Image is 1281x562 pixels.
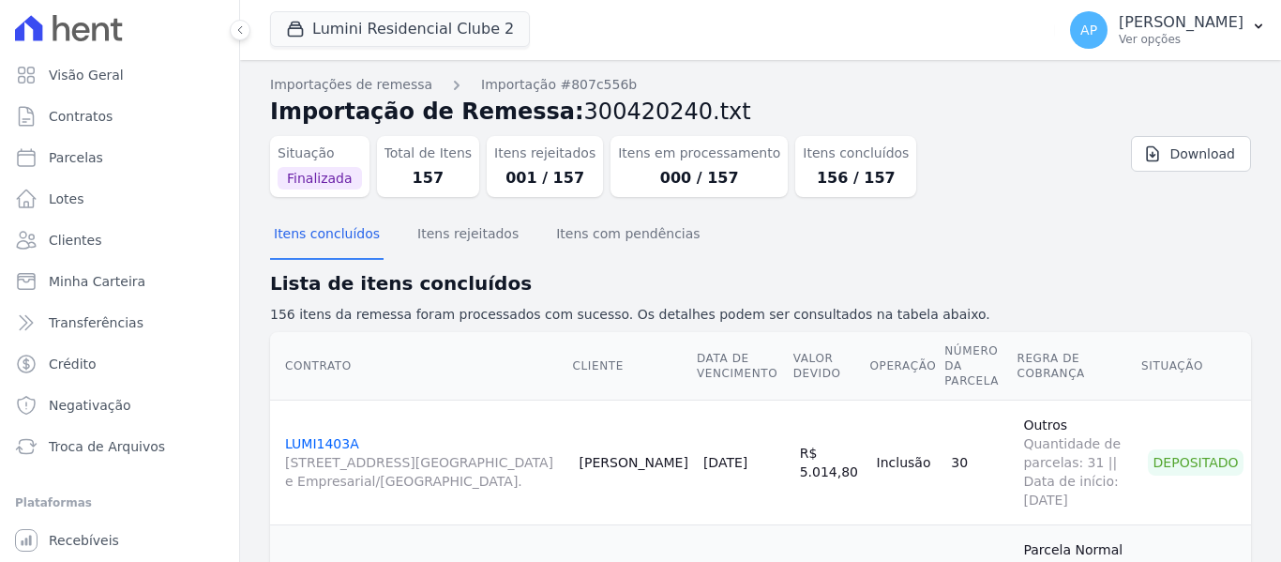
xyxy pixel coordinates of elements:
[1131,136,1251,172] a: Download
[270,75,432,95] a: Importações de remessa
[49,313,143,332] span: Transferências
[414,211,522,260] button: Itens rejeitados
[384,144,473,163] dt: Total de Itens
[285,436,565,491] a: LUMI1403A[STREET_ADDRESS][GEOGRAPHIC_DATA] e Empresarial/[GEOGRAPHIC_DATA].
[1055,4,1281,56] button: AP [PERSON_NAME] Ver opções
[572,400,696,524] td: [PERSON_NAME]
[1016,332,1140,401] th: Regra de Cobrança
[618,167,780,190] dd: 000 / 157
[8,221,232,259] a: Clientes
[49,531,119,550] span: Recebíveis
[49,355,97,373] span: Crédito
[49,107,113,126] span: Contratos
[1140,332,1251,401] th: Situação
[270,211,384,260] button: Itens concluídos
[8,522,232,559] a: Recebíveis
[49,396,131,415] span: Negativação
[15,492,224,514] div: Plataformas
[270,305,1251,325] p: 156 itens da remessa foram processados com sucesso. Os detalhes podem ser consultados na tabela a...
[1016,400,1140,524] td: Outros
[943,400,1016,524] td: 30
[270,332,572,401] th: Contrato
[384,167,473,190] dd: 157
[1148,449,1243,476] div: Depositado
[8,56,232,94] a: Visão Geral
[869,400,944,524] td: Inclusão
[1080,23,1097,37] span: AP
[552,211,703,260] button: Itens com pendências
[270,75,1251,95] nav: Breadcrumb
[1023,434,1133,509] span: Quantidade de parcelas: 31 || Data de início: [DATE]
[270,95,1251,129] h2: Importação de Remessa:
[803,167,909,190] dd: 156 / 157
[270,11,530,47] button: Lumini Residencial Clube 2
[494,144,595,163] dt: Itens rejeitados
[792,332,869,401] th: Valor devido
[618,144,780,163] dt: Itens em processamento
[584,99,751,125] span: 300420240.txt
[19,498,64,543] iframe: Intercom live chat
[49,190,84,208] span: Lotes
[278,167,362,190] span: Finalizada
[792,400,869,524] td: R$ 5.014,80
[8,387,232,424] a: Negativação
[8,345,232,383] a: Crédito
[696,400,792,524] td: [DATE]
[49,231,101,250] span: Clientes
[8,304,232,342] a: Transferências
[8,263,232,300] a: Minha Carteira
[8,139,232,176] a: Parcelas
[49,437,165,456] span: Troca de Arquivos
[943,332,1016,401] th: Número da Parcela
[49,66,124,84] span: Visão Geral
[572,332,696,401] th: Cliente
[494,167,595,190] dd: 001 / 157
[8,180,232,218] a: Lotes
[270,269,1251,297] h2: Lista de itens concluídos
[869,332,944,401] th: Operação
[278,144,362,163] dt: Situação
[49,272,145,291] span: Minha Carteira
[803,144,909,163] dt: Itens concluídos
[8,98,232,135] a: Contratos
[49,148,103,167] span: Parcelas
[696,332,792,401] th: Data de Vencimento
[1119,32,1243,47] p: Ver opções
[285,453,565,491] span: [STREET_ADDRESS][GEOGRAPHIC_DATA] e Empresarial/[GEOGRAPHIC_DATA].
[481,75,637,95] a: Importação #807c556b
[8,428,232,465] a: Troca de Arquivos
[1119,13,1243,32] p: [PERSON_NAME]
